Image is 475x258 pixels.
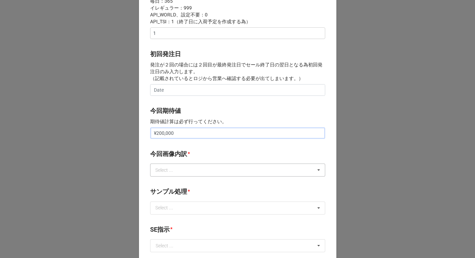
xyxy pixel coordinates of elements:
[156,243,173,248] div: Select ...
[150,118,325,125] p: 期待値計算は必ず行ってください。
[150,84,325,96] input: Date
[154,204,183,212] div: Select ...
[150,61,325,82] p: 発注が２回の場合には２回目が最終発注日でセール終了日の翌日となる為初回発注日のみ入力します。 （記載されているとロジから営業へ確認する必要が出てしまいます。）
[150,49,181,59] label: 初回発注日
[150,187,187,196] label: サンプル処理
[150,225,170,234] label: SE指示
[150,149,187,159] label: 今回画像内訳
[154,166,183,174] div: Select ...
[150,106,181,116] label: 今回期待値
